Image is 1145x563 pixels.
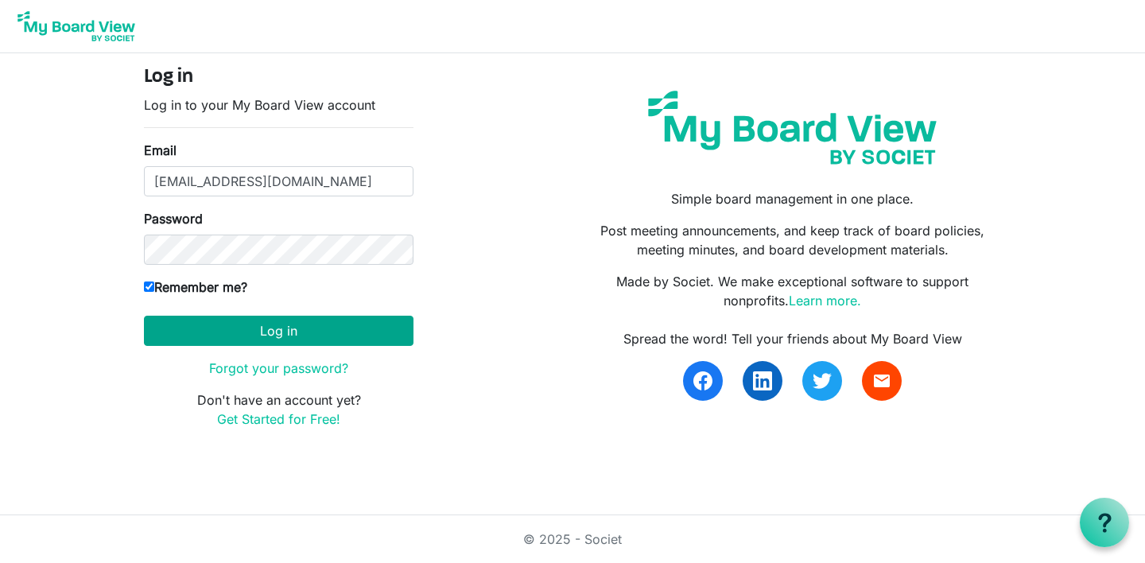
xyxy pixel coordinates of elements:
[584,221,1001,259] p: Post meeting announcements, and keep track of board policies, meeting minutes, and board developm...
[217,411,340,427] a: Get Started for Free!
[813,371,832,390] img: twitter.svg
[144,66,413,89] h4: Log in
[636,79,949,177] img: my-board-view-societ.svg
[144,141,177,160] label: Email
[584,329,1001,348] div: Spread the word! Tell your friends about My Board View
[872,371,891,390] span: email
[523,531,622,547] a: © 2025 - Societ
[144,278,247,297] label: Remember me?
[144,316,413,346] button: Log in
[584,189,1001,208] p: Simple board management in one place.
[144,95,413,115] p: Log in to your My Board View account
[144,209,203,228] label: Password
[789,293,861,309] a: Learn more.
[144,281,154,292] input: Remember me?
[584,272,1001,310] p: Made by Societ. We make exceptional software to support nonprofits.
[693,371,712,390] img: facebook.svg
[144,390,413,429] p: Don't have an account yet?
[13,6,140,46] img: My Board View Logo
[862,361,902,401] a: email
[209,360,348,376] a: Forgot your password?
[753,371,772,390] img: linkedin.svg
